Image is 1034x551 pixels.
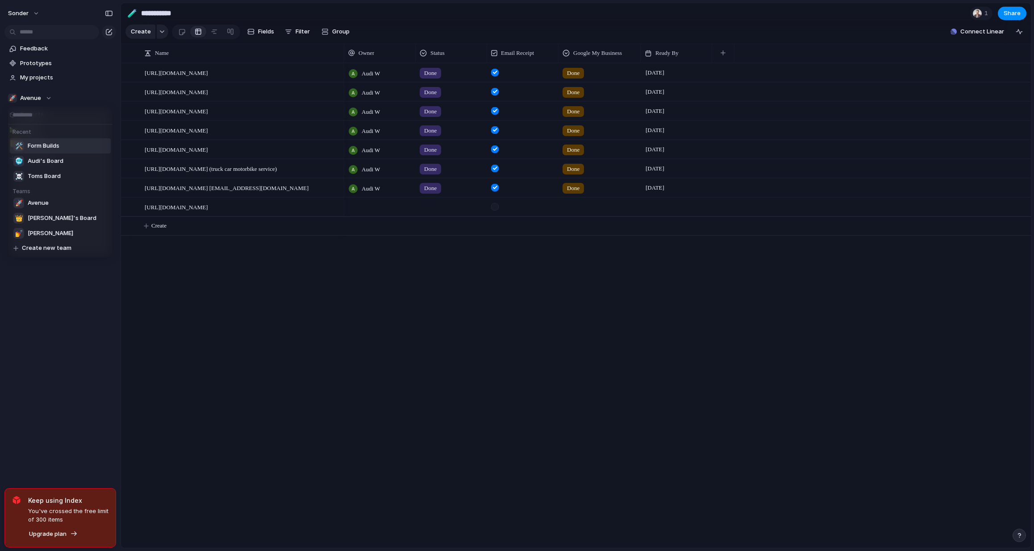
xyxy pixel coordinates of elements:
[10,184,113,195] h5: Teams
[10,124,113,136] h5: Recent
[28,199,49,207] span: Avenue
[22,244,71,253] span: Create new team
[28,157,63,166] span: Audi's Board
[13,141,24,151] div: 🛠️
[13,213,24,224] div: 👑
[13,198,24,208] div: 🚀
[28,172,61,181] span: Toms Board
[28,214,96,223] span: [PERSON_NAME]'s Board
[28,229,73,238] span: [PERSON_NAME]
[13,171,24,182] div: ☠️
[13,228,24,239] div: 💅
[13,156,24,166] div: 🥶
[28,141,59,150] span: Form Builds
